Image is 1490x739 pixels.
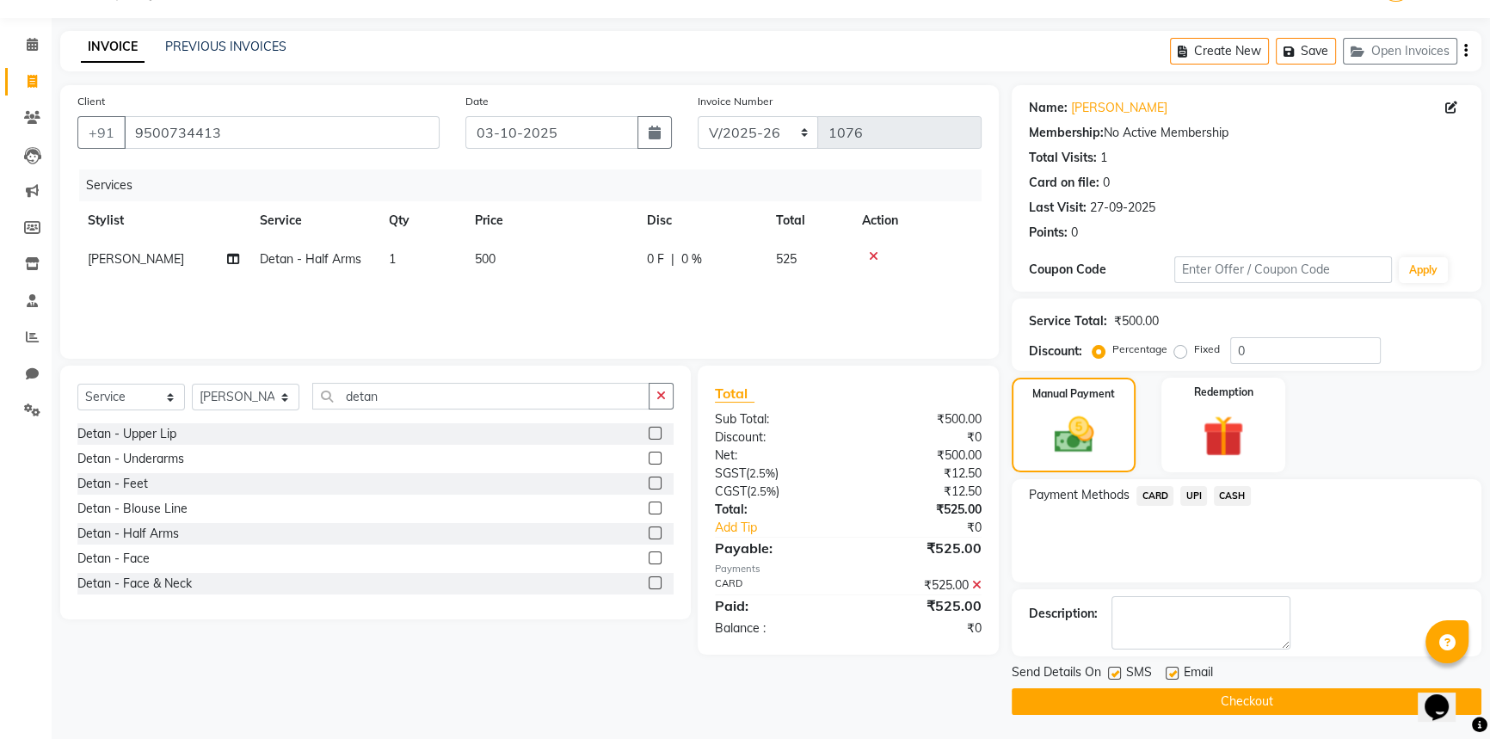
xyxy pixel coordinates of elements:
th: Stylist [77,201,249,240]
a: [PERSON_NAME] [1071,99,1167,117]
div: Discount: [702,428,848,446]
a: Add Tip [702,519,873,537]
th: Price [465,201,637,240]
th: Total [766,201,852,240]
div: ₹525.00 [848,501,994,519]
span: | [671,250,674,268]
label: Date [465,94,489,109]
div: Detan - Half Arms [77,525,179,543]
div: ₹500.00 [1114,312,1159,330]
span: Email [1184,663,1213,685]
div: Services [79,169,994,201]
th: Action [852,201,982,240]
div: Card on file: [1029,174,1099,192]
button: +91 [77,116,126,149]
span: 525 [776,251,797,267]
div: ( ) [702,465,848,483]
label: Manual Payment [1032,386,1115,402]
button: Save [1276,38,1336,65]
span: [PERSON_NAME] [88,251,184,267]
span: 0 F [647,250,664,268]
div: Detan - Upper Lip [77,425,176,443]
div: ₹12.50 [848,465,994,483]
div: 27-09-2025 [1090,199,1155,217]
span: 0 % [681,250,702,268]
div: 1 [1100,149,1107,167]
iframe: chat widget [1418,670,1473,722]
button: Apply [1399,257,1448,283]
div: ₹12.50 [848,483,994,501]
div: Total Visits: [1029,149,1097,167]
div: ₹0 [848,428,994,446]
div: ₹500.00 [848,446,994,465]
span: UPI [1180,486,1207,506]
div: ₹525.00 [848,595,994,616]
label: Invoice Number [698,94,773,109]
img: _gift.svg [1190,410,1257,462]
div: Service Total: [1029,312,1107,330]
th: Qty [379,201,465,240]
input: Search or Scan [312,383,650,410]
div: Payable: [702,538,848,558]
span: CGST [715,483,747,499]
label: Percentage [1112,342,1167,357]
div: 0 [1071,224,1078,242]
a: INVOICE [81,32,145,63]
div: Detan - Feet [77,475,148,493]
input: Search by Name/Mobile/Email/Code [124,116,440,149]
span: 1 [389,251,396,267]
div: Total: [702,501,848,519]
span: Payment Methods [1029,486,1130,504]
div: Net: [702,446,848,465]
div: Detan - Underarms [77,450,184,468]
div: Description: [1029,605,1098,623]
label: Fixed [1194,342,1220,357]
div: Paid: [702,595,848,616]
span: Detan - Half Arms [260,251,361,267]
span: 2.5% [750,484,776,498]
button: Checkout [1012,688,1481,715]
a: PREVIOUS INVOICES [165,39,286,54]
div: Balance : [702,619,848,637]
span: SGST [715,465,746,481]
label: Client [77,94,105,109]
div: Detan - Face & Neck [77,575,192,593]
div: ₹500.00 [848,410,994,428]
div: Membership: [1029,124,1104,142]
div: Detan - Blouse Line [77,500,188,518]
div: Detan - Face [77,550,150,568]
button: Create New [1170,38,1269,65]
span: 2.5% [749,466,775,480]
button: Open Invoices [1343,38,1457,65]
div: ₹0 [848,619,994,637]
div: ( ) [702,483,848,501]
div: Discount: [1029,342,1082,360]
div: No Active Membership [1029,124,1464,142]
th: Service [249,201,379,240]
div: Points: [1029,224,1068,242]
input: Enter Offer / Coupon Code [1174,256,1392,283]
span: Total [715,385,754,403]
label: Redemption [1194,385,1253,400]
div: Coupon Code [1029,261,1174,279]
span: 500 [475,251,496,267]
div: ₹525.00 [848,576,994,594]
div: Sub Total: [702,410,848,428]
div: CARD [702,576,848,594]
span: SMS [1126,663,1152,685]
span: CARD [1136,486,1173,506]
div: ₹525.00 [848,538,994,558]
div: 0 [1103,174,1110,192]
div: Name: [1029,99,1068,117]
div: Payments [715,562,982,576]
img: _cash.svg [1042,412,1106,458]
span: Send Details On [1012,663,1101,685]
span: CASH [1214,486,1251,506]
div: ₹0 [872,519,994,537]
th: Disc [637,201,766,240]
div: Last Visit: [1029,199,1087,217]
